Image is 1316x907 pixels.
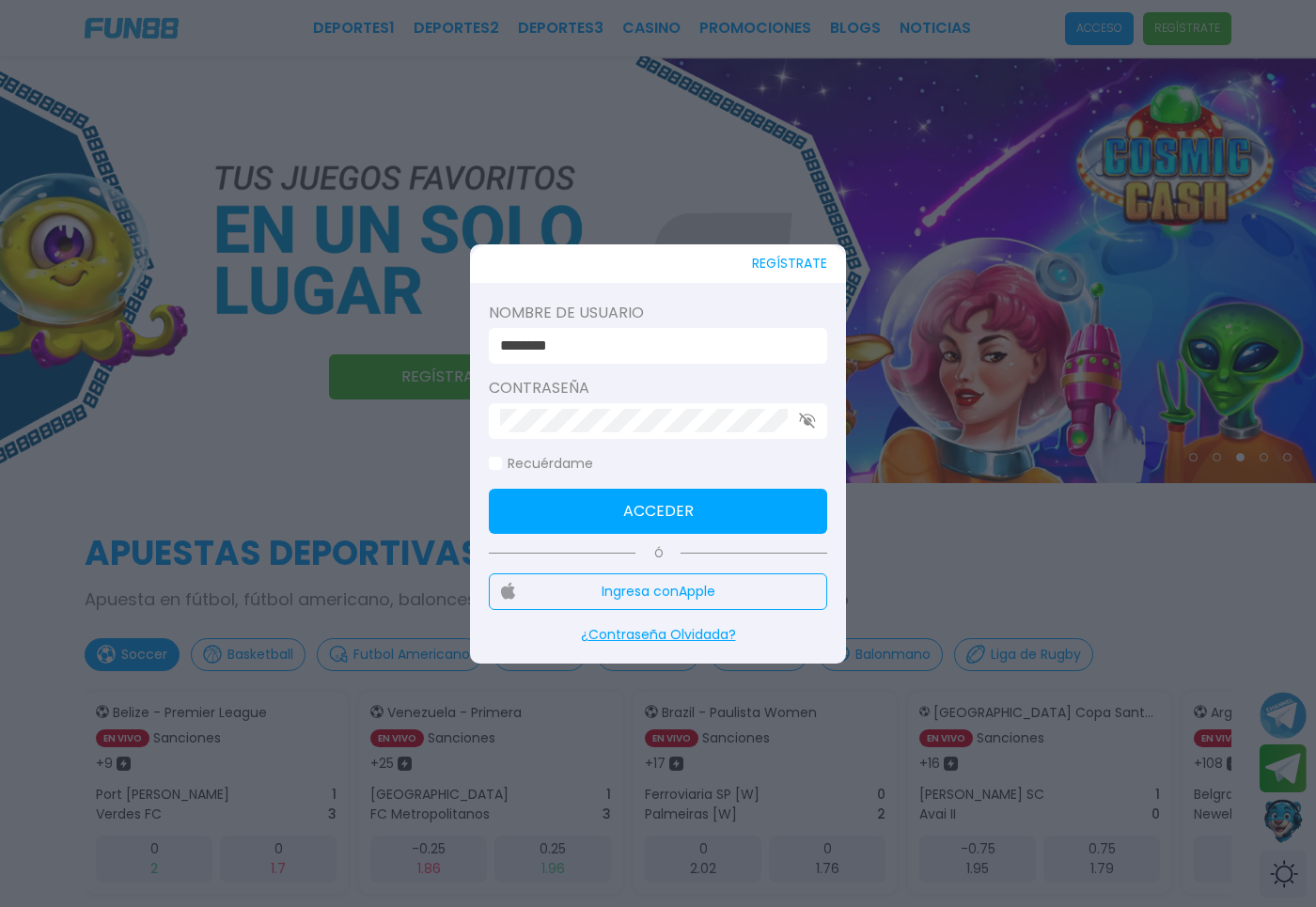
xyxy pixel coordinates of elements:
[489,489,827,534] button: Acceder
[489,625,827,645] p: ¿Contraseña Olvidada?
[489,377,827,399] label: Contraseña
[752,244,827,283] button: REGÍSTRATE
[489,302,827,324] label: Nombre de usuario
[489,454,593,474] label: Recuérdame
[489,545,827,562] p: Ó
[489,573,827,610] button: Ingresa conApple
